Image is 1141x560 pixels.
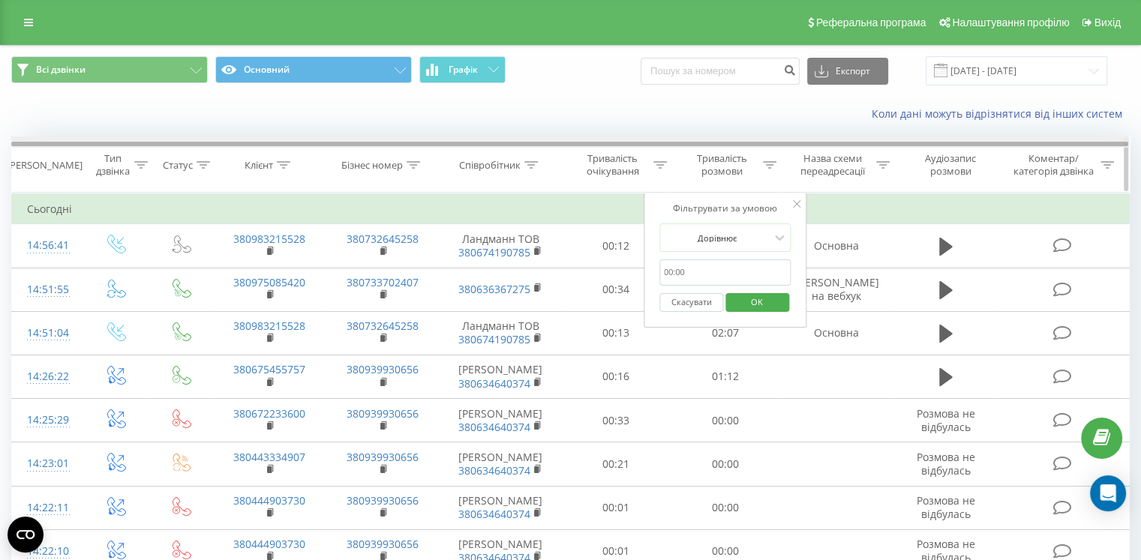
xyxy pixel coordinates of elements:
[347,319,419,333] a: 380732645258
[779,268,893,311] td: [PERSON_NAME] на вебхук
[440,355,562,398] td: [PERSON_NAME]
[917,406,975,434] span: Розмова не відбулась
[458,245,530,259] a: 380674190785
[725,293,789,312] button: OK
[27,362,67,391] div: 14:26:22
[233,319,305,333] a: 380983215528
[458,376,530,391] a: 380634640374
[27,449,67,478] div: 14:23:01
[245,159,273,172] div: Клієнт
[562,311,671,355] td: 00:13
[671,442,779,486] td: 00:00
[952,16,1069,28] span: Налаштування профілю
[562,224,671,268] td: 00:12
[562,442,671,486] td: 00:21
[736,290,778,313] span: OK
[671,311,779,355] td: 02:07
[36,64,86,76] span: Всі дзвінки
[7,159,83,172] div: [PERSON_NAME]
[12,194,1130,224] td: Сьогодні
[816,16,926,28] span: Реферальна програма
[671,399,779,442] td: 00:00
[440,442,562,486] td: [PERSON_NAME]
[659,259,791,286] input: 00:00
[458,507,530,521] a: 380634640374
[458,463,530,478] a: 380634640374
[341,159,403,172] div: Бізнес номер
[233,537,305,551] a: 380444903730
[95,152,130,178] div: Тип дзвінка
[27,319,67,348] div: 14:51:04
[27,275,67,304] div: 14:51:55
[347,493,419,508] a: 380939930656
[233,275,305,289] a: 380975085420
[684,152,759,178] div: Тривалість розмови
[779,224,893,268] td: Основна
[458,332,530,346] a: 380674190785
[347,537,419,551] a: 380939930656
[419,56,506,83] button: Графік
[347,275,419,289] a: 380733702407
[659,201,791,216] div: Фільтрувати за умовою
[1094,16,1121,28] span: Вихід
[347,232,419,246] a: 380732645258
[1009,152,1097,178] div: Коментар/категорія дзвінка
[449,64,478,75] span: Графік
[233,232,305,246] a: 380983215528
[562,355,671,398] td: 00:16
[779,311,893,355] td: Основна
[907,152,995,178] div: Аудіозапис розмови
[1090,475,1126,511] div: Open Intercom Messenger
[215,56,412,83] button: Основний
[440,311,562,355] td: Ландманн ТОВ
[671,486,779,529] td: 00:00
[233,406,305,421] a: 380672233600
[440,224,562,268] td: Ландманн ТОВ
[659,293,723,312] button: Скасувати
[807,58,888,85] button: Експорт
[562,486,671,529] td: 00:01
[562,399,671,442] td: 00:33
[575,152,650,178] div: Тривалість очікування
[872,106,1130,121] a: Коли дані можуть відрізнятися вiд інших систем
[440,486,562,529] td: [PERSON_NAME]
[917,493,975,521] span: Розмова не відбулась
[233,362,305,376] a: 380675455757
[347,450,419,464] a: 380939930656
[163,159,193,172] div: Статус
[347,406,419,421] a: 380939930656
[458,282,530,296] a: 380636367275
[27,406,67,435] div: 14:25:29
[27,231,67,260] div: 14:56:41
[233,493,305,508] a: 380444903730
[440,399,562,442] td: [PERSON_NAME]
[458,420,530,434] a: 380634640374
[917,450,975,478] span: Розмова не відбулась
[794,152,872,178] div: Назва схеми переадресації
[8,517,44,553] button: Open CMP widget
[459,159,521,172] div: Співробітник
[641,58,800,85] input: Пошук за номером
[11,56,208,83] button: Всі дзвінки
[27,493,67,523] div: 14:22:11
[562,268,671,311] td: 00:34
[671,355,779,398] td: 01:12
[233,450,305,464] a: 380443334907
[347,362,419,376] a: 380939930656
